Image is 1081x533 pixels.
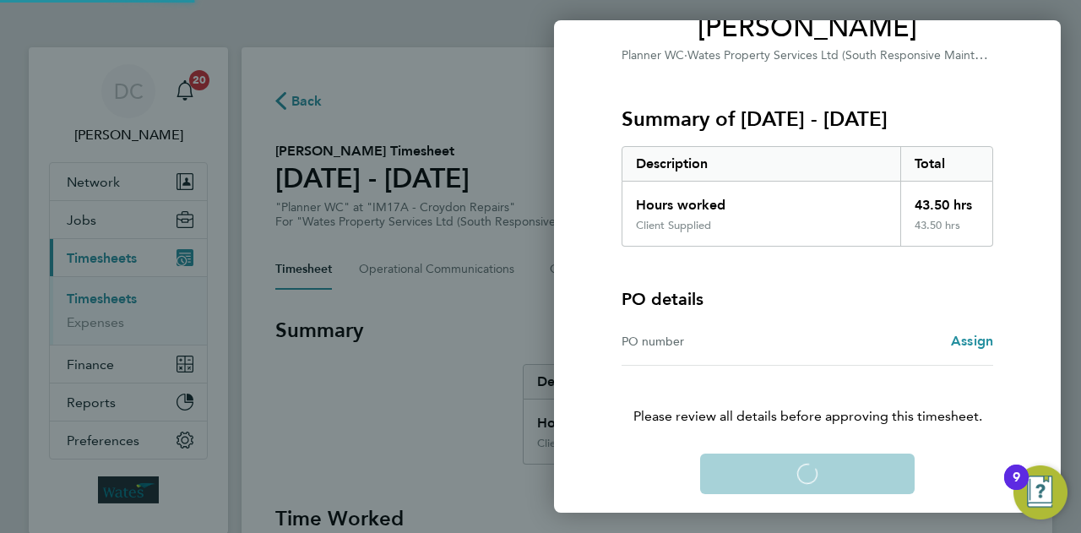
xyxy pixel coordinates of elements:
[622,182,900,219] div: Hours worked
[622,106,993,133] h3: Summary of [DATE] - [DATE]
[622,147,900,181] div: Description
[622,48,684,63] span: Planner WC
[622,146,993,247] div: Summary of 20 - 26 Sep 2025
[1013,465,1067,519] button: Open Resource Center, 9 new notifications
[900,182,993,219] div: 43.50 hrs
[900,219,993,246] div: 43.50 hrs
[622,11,993,45] span: [PERSON_NAME]
[622,331,807,351] div: PO number
[636,219,711,232] div: Client Supplied
[601,366,1013,427] p: Please review all details before approving this timesheet.
[622,287,703,311] h4: PO details
[687,46,1017,63] span: Wates Property Services Ltd (South Responsive Maintenance)
[951,333,993,349] span: Assign
[1013,477,1020,499] div: 9
[900,147,993,181] div: Total
[951,331,993,351] a: Assign
[684,48,687,63] span: ·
